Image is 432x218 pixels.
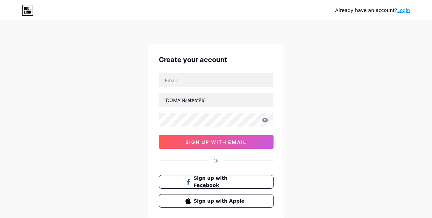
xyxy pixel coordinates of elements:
[159,135,274,149] button: sign up with email
[194,175,247,189] span: Sign up with Facebook
[185,139,247,145] span: sign up with email
[164,97,205,104] div: [DOMAIN_NAME]/
[397,8,410,13] a: Login
[159,194,274,208] button: Sign up with Apple
[159,55,274,65] div: Create your account
[159,175,274,189] button: Sign up with Facebook
[335,7,410,14] div: Already have an account?
[159,73,273,87] input: Email
[194,198,247,205] span: Sign up with Apple
[213,157,219,164] div: Or
[159,93,273,107] input: username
